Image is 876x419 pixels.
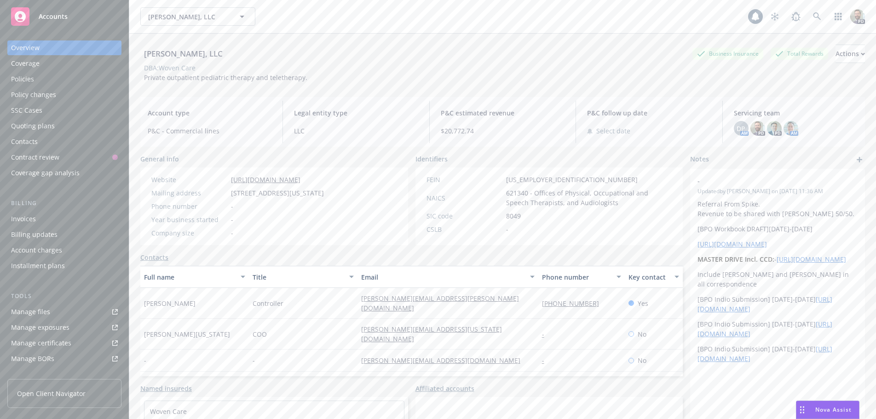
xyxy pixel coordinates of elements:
[542,356,552,365] a: -
[151,201,227,211] div: Phone number
[697,176,834,186] span: -
[697,270,858,289] p: Include [PERSON_NAME] and [PERSON_NAME] in all correspondence
[697,294,858,314] p: [BPO Indio Submission] [DATE]-[DATE]
[7,87,121,102] a: Policy changes
[787,7,805,26] a: Report a Bug
[7,258,121,273] a: Installment plans
[854,154,865,165] a: add
[506,188,672,207] span: 621340 - Offices of Physical, Occupational and Speech Therapists, and Audiologists
[7,40,121,55] a: Overview
[690,154,709,165] span: Notes
[506,211,521,221] span: 8049
[11,320,69,335] div: Manage exposures
[7,227,121,242] a: Billing updates
[542,299,606,308] a: [PHONE_NUMBER]
[148,108,271,118] span: Account type
[7,351,121,366] a: Manage BORs
[7,243,121,258] a: Account charges
[148,126,271,136] span: P&C - Commercial lines
[692,48,763,59] div: Business Insurance
[253,356,255,365] span: -
[767,121,782,136] img: photo
[11,103,42,118] div: SSC Cases
[506,224,508,234] span: -
[11,56,40,71] div: Coverage
[697,199,858,218] p: Referral From Spike. Revenue to be shared with [PERSON_NAME] 50/50.
[750,121,765,136] img: photo
[357,266,538,288] button: Email
[151,215,227,224] div: Year business started
[144,63,196,73] div: DBA: Woven Care
[11,40,40,55] div: Overview
[11,367,81,382] div: Summary of insurance
[11,227,58,242] div: Billing updates
[7,292,121,301] div: Tools
[361,294,519,312] a: [PERSON_NAME][EMAIL_ADDRESS][PERSON_NAME][DOMAIN_NAME]
[7,134,121,149] a: Contacts
[231,201,233,211] span: -
[596,126,630,136] span: Select date
[506,175,638,184] span: [US_EMPLOYER_IDENTIFICATION_NUMBER]
[777,255,846,264] a: [URL][DOMAIN_NAME]
[697,319,858,339] p: [BPO Indio Submission] [DATE]-[DATE]
[815,406,852,413] span: Nova Assist
[836,45,865,63] button: Actions
[587,108,711,118] span: P&C follow up date
[253,329,267,339] span: COO
[11,258,65,273] div: Installment plans
[11,72,34,86] div: Policies
[144,298,196,308] span: [PERSON_NAME]
[148,12,228,22] span: [PERSON_NAME], LLC
[426,175,502,184] div: FEIN
[697,240,767,248] a: [URL][DOMAIN_NAME]
[249,266,357,288] button: Title
[415,384,474,393] a: Affiliated accounts
[7,304,121,319] a: Manage files
[542,330,552,339] a: -
[808,7,826,26] a: Search
[231,188,324,198] span: [STREET_ADDRESS][US_STATE]
[151,175,227,184] div: Website
[231,175,300,184] a: [URL][DOMAIN_NAME]
[294,108,418,118] span: Legal entity type
[734,108,858,118] span: Servicing team
[39,13,68,20] span: Accounts
[140,48,226,60] div: [PERSON_NAME], LLC
[737,124,745,133] span: DP
[294,126,418,136] span: LLC
[140,253,168,262] a: Contacts
[11,166,80,180] div: Coverage gap analysis
[638,298,648,308] span: Yes
[7,166,121,180] a: Coverage gap analysis
[638,356,646,365] span: No
[144,329,230,339] span: [PERSON_NAME][US_STATE]
[7,103,121,118] a: SSC Cases
[151,228,227,238] div: Company size
[697,255,774,264] strong: MASTER DRIVE Incl. CCD:
[11,119,55,133] div: Quoting plans
[140,266,249,288] button: Full name
[144,272,235,282] div: Full name
[7,4,121,29] a: Accounts
[7,72,121,86] a: Policies
[7,199,121,208] div: Billing
[140,154,179,164] span: General info
[7,56,121,71] a: Coverage
[7,150,121,165] a: Contract review
[7,367,121,382] a: Summary of insurance
[697,344,858,363] p: [BPO Indio Submission] [DATE]-[DATE]
[628,272,669,282] div: Key contact
[538,266,625,288] button: Phone number
[625,266,683,288] button: Key contact
[11,87,56,102] div: Policy changes
[144,356,146,365] span: -
[7,119,121,133] a: Quoting plans
[253,272,344,282] div: Title
[361,356,528,365] a: [PERSON_NAME][EMAIL_ADDRESS][DOMAIN_NAME]
[151,188,227,198] div: Mailing address
[850,9,865,24] img: photo
[697,187,858,195] span: Updated by [PERSON_NAME] on [DATE] 11:36 AM
[361,325,502,343] a: [PERSON_NAME][EMAIL_ADDRESS][US_STATE][DOMAIN_NAME]
[231,215,233,224] span: -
